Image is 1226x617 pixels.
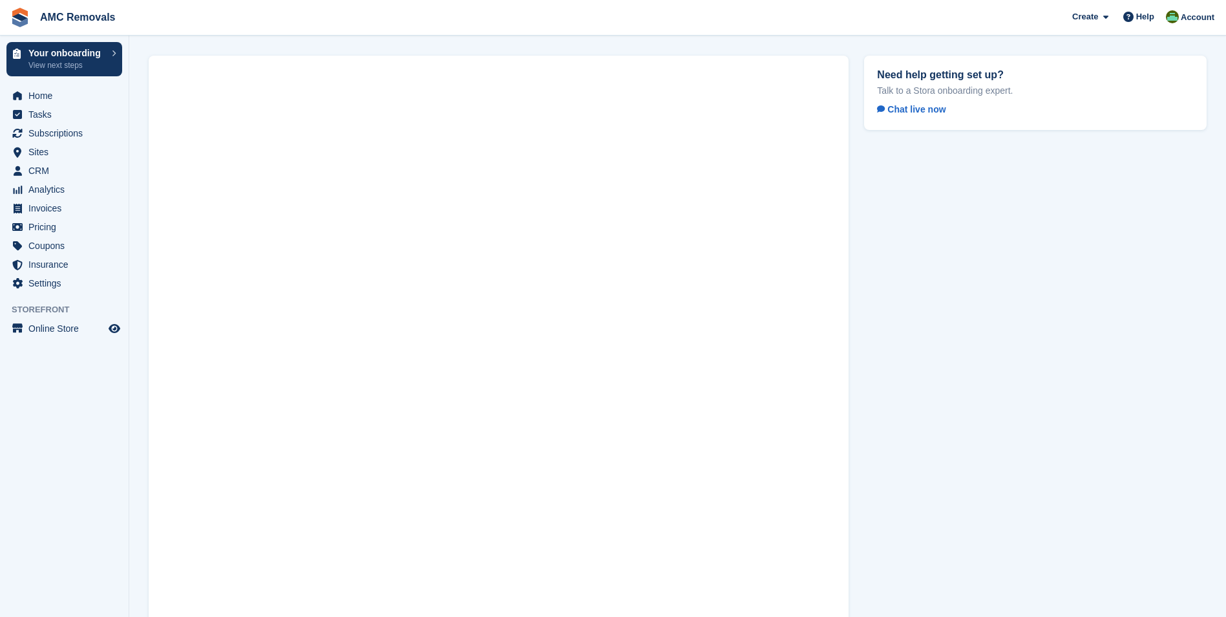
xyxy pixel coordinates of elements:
[28,60,105,71] p: View next steps
[6,124,122,142] a: menu
[28,199,106,217] span: Invoices
[28,87,106,105] span: Home
[28,218,106,236] span: Pricing
[6,319,122,338] a: menu
[10,8,30,27] img: stora-icon-8386f47178a22dfd0bd8f6a31ec36ba5ce8667c1dd55bd0f319d3a0aa187defe.svg
[1136,10,1154,23] span: Help
[6,237,122,255] a: menu
[28,105,106,124] span: Tasks
[6,42,122,76] a: Your onboarding View next steps
[28,143,106,161] span: Sites
[877,102,956,117] a: Chat live now
[28,180,106,199] span: Analytics
[107,321,122,336] a: Preview store
[28,162,106,180] span: CRM
[28,49,105,58] p: Your onboarding
[28,274,106,292] span: Settings
[877,104,946,114] span: Chat live now
[1181,11,1214,24] span: Account
[28,255,106,274] span: Insurance
[28,319,106,338] span: Online Store
[6,180,122,199] a: menu
[6,218,122,236] a: menu
[6,87,122,105] a: menu
[6,199,122,217] a: menu
[6,143,122,161] a: menu
[1072,10,1098,23] span: Create
[1166,10,1179,23] img: Kayleigh Deegan
[877,85,1194,96] p: Talk to a Stora onboarding expert.
[6,105,122,124] a: menu
[6,274,122,292] a: menu
[12,303,129,316] span: Storefront
[6,162,122,180] a: menu
[877,69,1194,81] h2: Need help getting set up?
[28,124,106,142] span: Subscriptions
[6,255,122,274] a: menu
[35,6,120,28] a: AMC Removals
[28,237,106,255] span: Coupons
